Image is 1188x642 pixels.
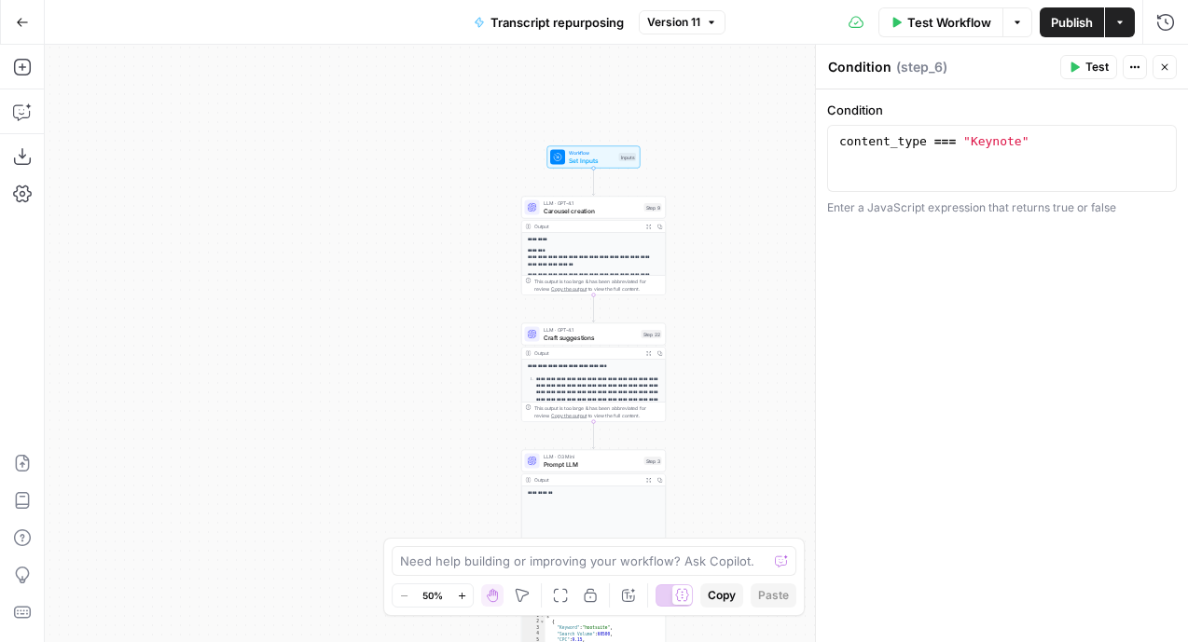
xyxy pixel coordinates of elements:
span: Prompt LLM [544,459,641,469]
button: Test Workflow [878,7,1002,37]
div: Inputs [619,153,637,161]
span: ( step_6 ) [896,58,947,76]
div: Output [534,349,641,357]
label: Condition [827,101,1177,119]
div: 2 [522,619,546,625]
span: Workflow [569,149,615,157]
div: 3 [522,625,546,632]
div: Step 3 [644,457,662,465]
button: Version 11 [639,10,725,34]
div: Output [534,476,641,484]
span: Transcript repurposing [490,13,624,32]
div: Step 22 [642,330,662,338]
button: Copy [700,583,743,608]
button: Paste [751,583,796,608]
g: Edge from start to step_9 [592,169,595,196]
span: Craft suggestions [544,333,638,342]
span: Carousel creation [544,206,641,215]
span: Copy the output [551,286,587,292]
span: Copy the output [551,413,587,418]
div: Enter a JavaScript expression that returns true or false [827,199,1177,216]
button: Transcript repurposing [463,7,635,37]
span: Test [1085,59,1109,75]
button: Publish [1040,7,1104,37]
span: LLM · GPT-4.1 [544,326,638,334]
textarea: Condition [828,58,891,76]
span: Set Inputs [569,156,615,165]
div: Step 9 [644,203,662,212]
span: LLM · O3 Mini [544,453,641,460]
button: Test [1060,55,1117,79]
div: This output is too large & has been abbreviated for review. to view the full content. [534,278,662,293]
span: Version 11 [647,14,700,31]
div: This output is too large & has been abbreviated for review. to view the full content. [534,404,662,419]
div: Output [534,223,641,230]
span: Test Workflow [907,13,991,32]
g: Edge from step_22 to step_3 [592,422,595,449]
span: 50% [422,588,443,603]
g: Edge from step_9 to step_22 [592,295,595,322]
span: Toggle code folding, rows 2 through 11 [540,619,546,625]
span: LLM · GPT-4.1 [544,199,641,207]
div: WorkflowSet InputsInputs [521,146,666,169]
span: Paste [758,587,789,604]
span: Publish [1051,13,1093,32]
div: 4 [522,631,546,637]
span: Copy [708,587,736,604]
